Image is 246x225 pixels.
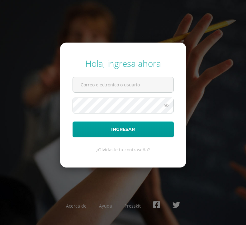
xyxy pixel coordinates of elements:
input: Correo electrónico o usuario [73,77,173,92]
div: Hola, ingresa ahora [73,57,174,69]
button: Ingresar [73,122,174,137]
a: Ayuda [99,203,112,209]
a: Presskit [125,203,141,209]
a: Acerca de [66,203,87,209]
a: ¿Olvidaste tu contraseña? [96,147,150,153]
